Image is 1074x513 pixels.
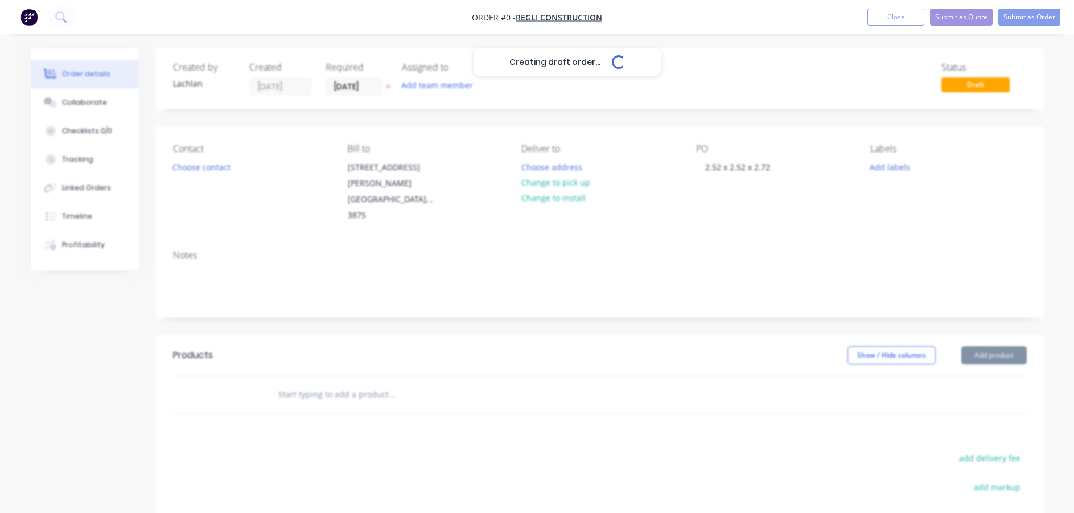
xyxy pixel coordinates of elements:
button: Submit as Order [998,9,1060,26]
button: Close [867,9,924,26]
button: Submit as Quote [930,9,993,26]
img: Factory [20,9,38,26]
span: Order #0 - [472,12,516,23]
a: Regli Construction [516,12,602,23]
div: Creating draft order... [474,48,661,76]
